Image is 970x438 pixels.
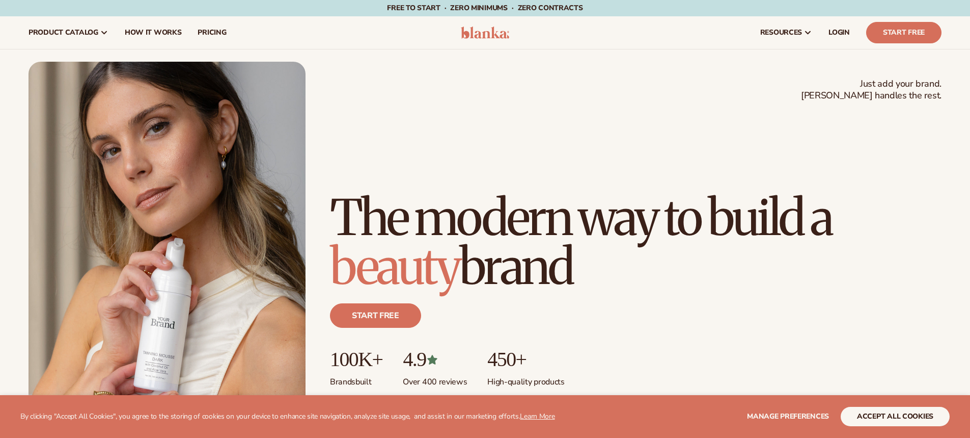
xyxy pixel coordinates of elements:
button: Manage preferences [747,407,829,426]
a: How It Works [117,16,190,49]
a: Start free [330,303,421,328]
a: Start Free [866,22,941,43]
img: logo [461,27,509,39]
span: LOGIN [828,29,850,37]
span: beauty [330,236,459,297]
a: pricing [189,16,234,49]
span: Manage preferences [747,411,829,421]
span: pricing [198,29,226,37]
button: accept all cookies [841,407,950,426]
p: 4.9 [403,348,467,371]
img: Female holding tanning mousse. [29,62,306,411]
span: Just add your brand. [PERSON_NAME] handles the rest. [801,78,941,102]
p: High-quality products [487,371,564,388]
a: Learn More [520,411,555,421]
h1: The modern way to build a brand [330,193,941,291]
a: product catalog [20,16,117,49]
span: How It Works [125,29,182,37]
p: Brands built [330,371,382,388]
a: resources [752,16,820,49]
a: LOGIN [820,16,858,49]
span: product catalog [29,29,98,37]
span: Free to start · ZERO minimums · ZERO contracts [387,3,583,13]
p: 450+ [487,348,564,371]
p: 100K+ [330,348,382,371]
span: resources [760,29,802,37]
p: Over 400 reviews [403,371,467,388]
p: By clicking "Accept All Cookies", you agree to the storing of cookies on your device to enhance s... [20,413,555,421]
